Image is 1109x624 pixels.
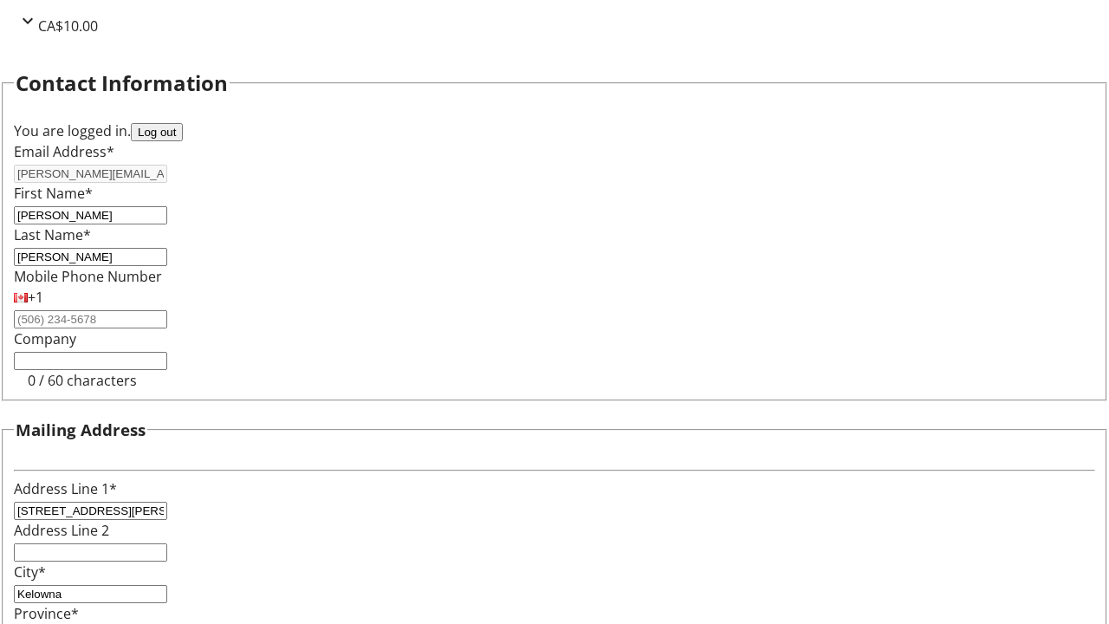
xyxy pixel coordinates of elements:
[14,329,76,348] label: Company
[28,371,137,390] tr-character-limit: 0 / 60 characters
[14,479,117,498] label: Address Line 1*
[16,68,228,99] h2: Contact Information
[14,502,167,520] input: Address
[14,562,46,582] label: City*
[14,225,91,244] label: Last Name*
[38,16,98,36] span: CA$10.00
[14,604,79,623] label: Province*
[14,142,114,161] label: Email Address*
[14,585,167,603] input: City
[14,310,167,328] input: (506) 234-5678
[14,184,93,203] label: First Name*
[14,267,162,286] label: Mobile Phone Number
[16,418,146,442] h3: Mailing Address
[14,521,109,540] label: Address Line 2
[14,120,1095,141] div: You are logged in.
[131,123,183,141] button: Log out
